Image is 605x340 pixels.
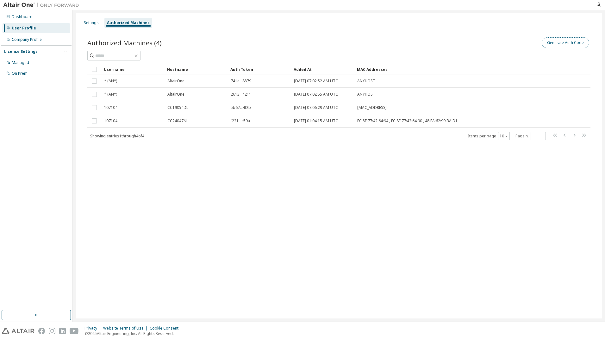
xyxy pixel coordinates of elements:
div: Dashboard [12,14,33,19]
span: 2613...4211 [231,92,251,97]
span: [DATE] 07:02:55 AM UTC [294,92,338,97]
font: Items per page [468,134,496,139]
p: © [84,331,182,336]
span: [DATE] 07:06:29 AM UTC [294,105,338,110]
span: * (ANY) [104,92,117,97]
button: Generate Auth Code [542,37,589,48]
span: 5b67...4f2b [231,105,251,110]
div: MAC Addresses [357,64,524,74]
font: 2025 Altair Engineering, Inc. All Rights Reserved. [88,331,174,336]
span: f221...c59a [231,118,250,123]
span: CC24047NL [167,118,188,123]
img: facebook.svg [38,328,45,334]
span: * (ANY) [104,79,117,84]
font: 10 [500,134,504,139]
div: Privacy [84,326,103,331]
div: Settings [84,20,99,25]
div: On Prem [12,71,28,76]
div: Username [104,64,162,74]
div: Managed [12,60,29,65]
div: Added At [294,64,352,74]
img: linkedin.svg [59,328,66,334]
span: 107104 [104,118,117,123]
div: Authorized Machines [107,20,150,25]
img: youtube.svg [70,328,79,334]
span: [DATE] 01:04:15 AM UTC [294,118,338,123]
span: Showing entries 1 through 4 of 4 [90,133,144,139]
span: AltairOne [167,79,184,84]
span: Authorized Machines (4) [87,38,162,47]
font: Page n. [515,134,529,139]
div: License Settings [4,49,38,54]
span: AltairOne [167,92,184,97]
span: EC:8E:77:42:64:94 , EC:8E:77:42:64:90 , 48:EA:62:99:BA:D1 [357,118,458,123]
img: instagram.svg [49,328,55,334]
span: 741e...8879 [231,79,251,84]
span: 107104 [104,105,117,110]
div: Auth Token [230,64,289,74]
span: [DATE] 07:02:52 AM UTC [294,79,338,84]
span: ANYHOST [357,79,375,84]
span: [MAC_ADDRESS] [357,105,387,110]
span: ANYHOST [357,92,375,97]
div: Hostname [167,64,225,74]
span: CC19054DL [167,105,188,110]
img: altair_logo.svg [2,328,34,334]
div: Company Profile [12,37,42,42]
div: User Profile [12,26,36,31]
img: Altair One [3,2,82,8]
div: Website Terms of Use [103,326,150,331]
div: Cookie Consent [150,326,182,331]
